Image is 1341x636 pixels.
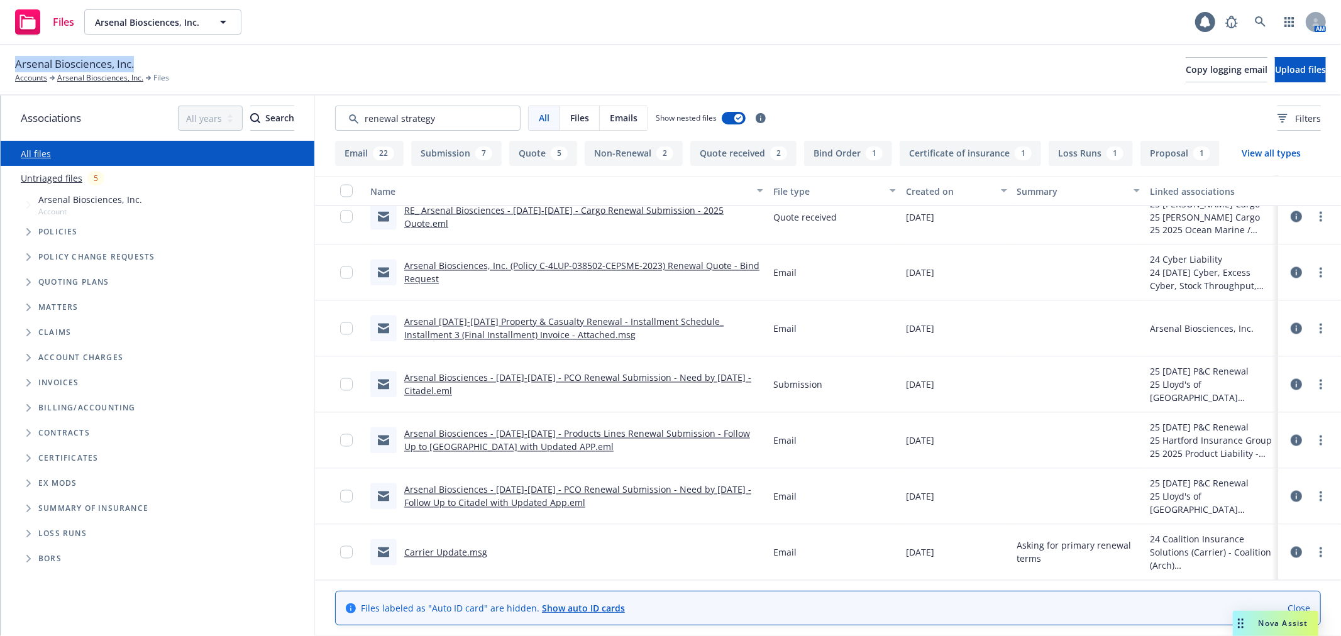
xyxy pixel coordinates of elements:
div: Name [370,185,749,198]
span: All [539,111,549,124]
button: Upload files [1275,57,1326,82]
div: 1 [1106,146,1123,160]
span: Certificates [38,454,98,462]
a: more [1313,545,1328,560]
span: Summary of insurance [38,505,148,512]
span: Emails [610,111,637,124]
button: Name [365,176,768,206]
span: Quoting plans [38,278,109,286]
span: Nova Assist [1259,618,1308,628]
div: 25 2025 Ocean Marine / Cargo - Cyber Resultant Cargo Damage [1150,224,1273,237]
button: Quote [509,141,577,166]
button: Linked associations [1145,176,1278,206]
div: 25 Lloyd's of [GEOGRAPHIC_DATA] [1150,378,1273,405]
div: 25 Lloyd's of [GEOGRAPHIC_DATA] [1150,490,1273,517]
span: Email [773,322,797,336]
div: Created on [906,185,993,198]
div: 2 [656,146,673,160]
div: Tree Example [1,190,314,395]
input: Toggle Row Selected [340,211,353,223]
button: Created on [901,176,1012,206]
a: more [1313,209,1328,224]
button: Submission [411,141,502,166]
button: Certificate of insurance [900,141,1041,166]
span: Claims [38,329,71,336]
span: Copy logging email [1186,63,1267,75]
span: Arsenal Biosciences, Inc. [15,56,134,72]
button: Bind Order [804,141,892,166]
div: 7 [475,146,492,160]
svg: Search [250,113,260,123]
button: Arsenal Biosciences, Inc. [84,9,241,35]
div: 25 2025 Product Liability - $8M [1150,447,1273,461]
span: Email [773,546,797,559]
input: Toggle Row Selected [340,546,353,559]
button: File type [768,176,902,206]
a: Search [1248,9,1273,35]
span: [DATE] [906,211,934,224]
span: Policy change requests [38,253,155,261]
a: All files [21,148,51,160]
input: Select all [340,185,353,197]
a: Accounts [15,72,47,84]
div: 24 Coalition Insurance Solutions (Carrier) - Coalition (Arch) [1150,533,1273,573]
span: Submission [773,378,822,392]
div: 5 [551,146,568,160]
span: Account charges [38,354,123,361]
a: Arsenal Biosciences, Inc. (Policy C-4LUP-038502-CEPSME-2023) Renewal Quote - Bind Request [404,260,759,285]
div: 25 [DATE] P&C Renewal [1150,365,1273,378]
span: Filters [1295,112,1321,125]
span: Files labeled as "Auto ID card" are hidden. [361,601,625,615]
div: Linked associations [1150,185,1273,198]
span: Files [53,17,74,27]
span: Email [773,490,797,503]
span: [DATE] [906,266,934,280]
input: Toggle Row Selected [340,378,353,391]
span: [DATE] [906,378,934,392]
span: Account [38,206,142,217]
div: 5 [87,171,104,185]
a: Switch app [1277,9,1302,35]
a: Show auto ID cards [542,602,625,614]
div: Folder Tree Example [1,395,314,571]
div: Arsenal Biosciences, Inc. [1150,322,1254,336]
div: 2 [770,146,787,160]
span: Billing/Accounting [38,404,136,412]
button: Loss Runs [1049,141,1133,166]
a: Close [1288,601,1310,615]
a: Arsenal Biosciences - [DATE]-[DATE] - PCO Renewal Submission - Need by [DATE] - Citadel.eml [404,372,751,397]
span: Associations [21,110,81,126]
button: Copy logging email [1186,57,1267,82]
button: Filters [1278,106,1321,131]
span: Policies [38,228,78,236]
a: Files [10,4,79,40]
input: Toggle Row Selected [340,322,353,335]
div: 24 Cyber Liability [1150,253,1273,266]
div: Search [250,106,294,130]
span: Show nested files [656,112,717,123]
button: Non-Renewal [585,141,683,166]
input: Toggle Row Selected [340,434,353,447]
div: 25 [DATE] P&C Renewal [1150,421,1273,434]
div: 24 [DATE] Cyber, Excess Cyber, Stock Throughput, Commercial Auto, Commercial Umbrella, Workers' C... [1150,266,1273,293]
a: Arsenal Biosciences, Inc. [57,72,143,84]
span: [DATE] [906,546,934,559]
span: Quote received [773,211,837,224]
span: Contracts [38,429,90,437]
span: [DATE] [906,434,934,447]
input: Toggle Row Selected [340,266,353,279]
div: 22 [373,146,394,160]
div: 1 [866,146,883,160]
span: Email [773,434,797,447]
button: SearchSearch [250,106,294,131]
button: Nova Assist [1233,611,1318,636]
div: 1 [1015,146,1032,160]
a: more [1313,265,1328,280]
div: 25 [DATE] P&C Renewal [1150,477,1273,490]
span: Upload files [1275,63,1326,75]
div: 1 [1193,146,1210,160]
div: 25 Hartford Insurance Group [1150,434,1273,447]
button: Email [335,141,404,166]
button: Proposal [1140,141,1220,166]
a: Arsenal [DATE]-[DATE] Property & Casualty Renewal - Installment Schedule_ Installment 3 (Final In... [404,316,724,341]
